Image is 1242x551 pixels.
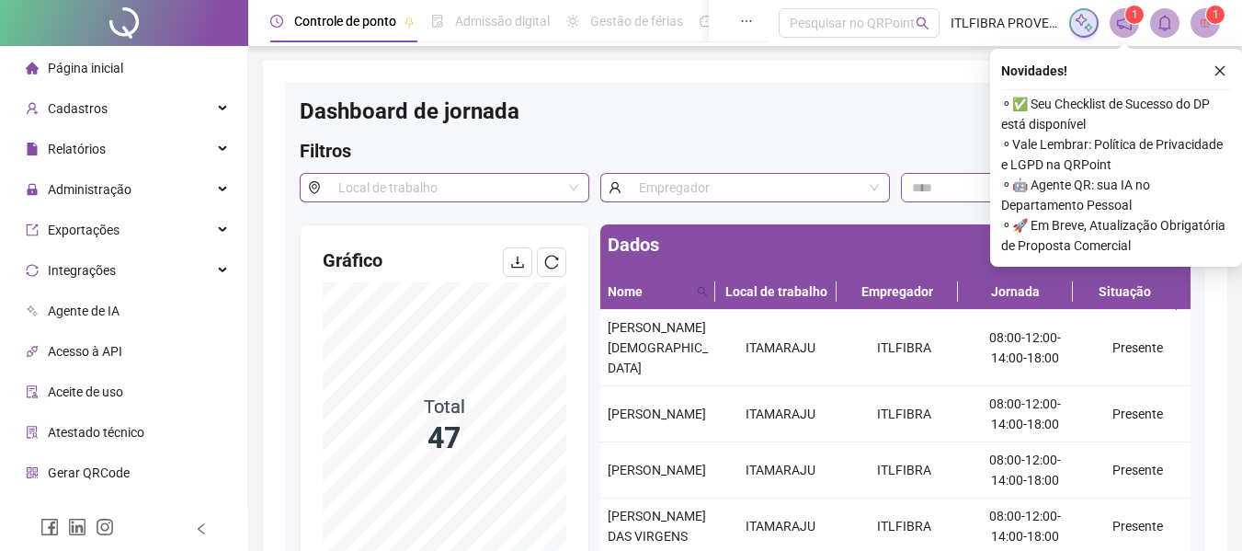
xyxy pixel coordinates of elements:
[842,386,966,442] td: ITLFIBRA
[40,518,59,536] span: facebook
[26,264,39,277] span: sync
[48,506,108,521] span: Financeiro
[1084,386,1191,442] td: Presente
[1214,64,1226,77] span: close
[404,17,415,28] span: pushpin
[608,463,706,477] span: [PERSON_NAME]
[1001,94,1231,134] span: ⚬ ✅ Seu Checklist de Sucesso do DP está disponível
[1084,442,1191,499] td: Presente
[718,310,842,386] td: ITAMARAJU
[740,15,753,28] span: ellipsis
[966,310,1084,386] td: 08:00-12:00-14:00-18:00
[544,255,559,270] span: reload
[26,143,39,155] span: file
[48,344,122,359] span: Acesso à API
[1191,9,1219,37] img: 38576
[26,385,39,398] span: audit
[431,15,444,28] span: file-done
[300,98,519,124] span: Dashboard de jornada
[96,518,114,536] span: instagram
[26,345,39,358] span: api
[48,61,123,75] span: Página inicial
[842,442,966,499] td: ITLFIBRA
[693,278,712,305] span: search
[1001,175,1231,215] span: ⚬ 🤖 Agente QR: sua IA no Departamento Pessoal
[510,255,525,270] span: download
[1157,15,1173,31] span: bell
[966,386,1084,442] td: 08:00-12:00-14:00-18:00
[697,286,708,297] span: search
[715,274,837,310] th: Local de trabalho
[1213,8,1219,21] span: 1
[26,62,39,75] span: home
[48,101,108,116] span: Cadastros
[270,15,283,28] span: clock-circle
[1001,61,1067,81] span: Novidades !
[600,173,629,202] span: user
[718,442,842,499] td: ITAMARAJU
[842,310,966,386] td: ITLFIBRA
[48,142,106,156] span: Relatórios
[300,140,351,162] span: Filtros
[68,518,86,536] span: linkedin
[608,281,689,302] span: Nome
[48,385,123,399] span: Aceite de uso
[966,442,1084,499] td: 08:00-12:00-14:00-18:00
[1132,8,1138,21] span: 1
[195,522,208,535] span: left
[48,182,131,197] span: Administração
[1125,6,1144,24] sup: 1
[1001,215,1231,256] span: ⚬ 🚀 Em Breve, Atualização Obrigatória de Proposta Comercial
[951,13,1058,33] span: ITLFIBRA PROVEDOR DE INTERNET
[48,304,120,318] span: Agente de IA
[608,509,706,544] span: [PERSON_NAME] DAS VIRGENS
[1116,15,1133,31] span: notification
[608,407,706,421] span: [PERSON_NAME]
[48,223,120,237] span: Exportações
[455,14,550,29] span: Admissão digital
[26,426,39,439] span: solution
[294,14,396,29] span: Controle de ponto
[26,466,39,479] span: qrcode
[300,173,328,202] span: environment
[590,14,683,29] span: Gestão de férias
[718,386,842,442] td: ITAMARAJU
[566,15,579,28] span: sun
[608,234,659,256] span: Dados
[1084,310,1191,386] td: Presente
[608,320,708,375] span: [PERSON_NAME][DEMOGRAPHIC_DATA]
[48,465,130,480] span: Gerar QRCode
[700,15,712,28] span: dashboard
[323,249,382,271] span: Gráfico
[1074,13,1094,33] img: sparkle-icon.fc2bf0ac1784a2077858766a79e2daf3.svg
[48,263,116,278] span: Integrações
[48,425,144,440] span: Atestado técnico
[26,224,39,236] span: export
[26,102,39,115] span: user-add
[1073,274,1177,310] th: Situação
[26,183,39,196] span: lock
[916,17,929,30] span: search
[1001,134,1231,175] span: ⚬ Vale Lembrar: Política de Privacidade e LGPD na QRPoint
[958,274,1073,310] th: Jornada
[1206,6,1225,24] sup: Atualize o seu contato no menu Meus Dados
[837,274,958,310] th: Empregador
